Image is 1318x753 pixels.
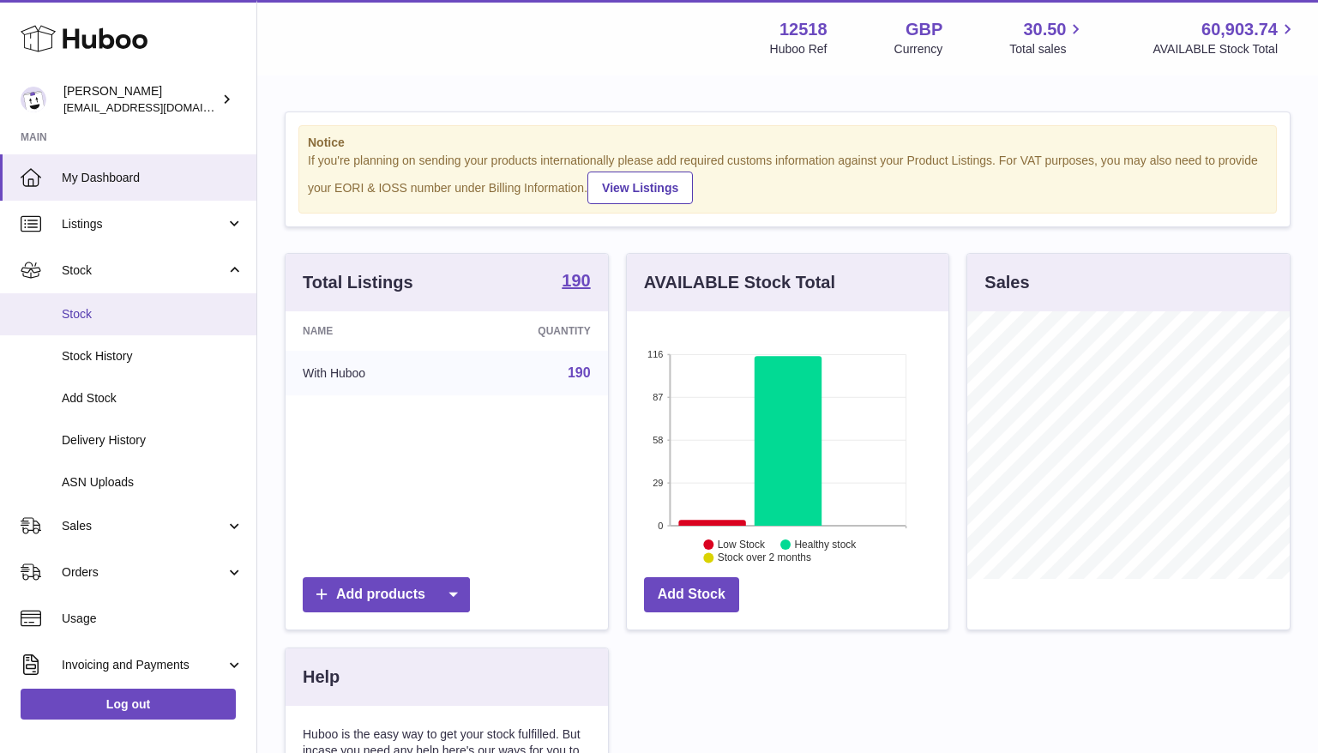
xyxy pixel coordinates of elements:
img: caitlin@fancylamp.co [21,87,46,112]
span: Total sales [1009,41,1086,57]
td: With Huboo [286,351,455,395]
strong: Notice [308,135,1267,151]
text: 0 [658,521,663,531]
strong: 12518 [779,18,828,41]
h3: Sales [984,271,1029,294]
span: Listings [62,216,226,232]
span: Stock [62,262,226,279]
a: Add products [303,577,470,612]
div: If you're planning on sending your products internationally please add required customs informati... [308,153,1267,204]
span: ASN Uploads [62,474,244,491]
text: 29 [653,478,663,488]
a: 60,903.74 AVAILABLE Stock Total [1152,18,1297,57]
span: My Dashboard [62,170,244,186]
div: Currency [894,41,943,57]
text: Healthy stock [794,539,857,551]
a: 190 [568,365,591,380]
strong: 190 [562,272,590,289]
span: Stock History [62,348,244,364]
span: Sales [62,518,226,534]
a: Add Stock [644,577,739,612]
strong: GBP [906,18,942,41]
text: Stock over 2 months [718,552,811,564]
text: 116 [647,349,663,359]
span: Delivery History [62,432,244,449]
h3: AVAILABLE Stock Total [644,271,835,294]
th: Name [286,311,455,351]
span: 60,903.74 [1201,18,1278,41]
a: View Listings [587,172,693,204]
span: [EMAIL_ADDRESS][DOMAIN_NAME] [63,100,252,114]
span: AVAILABLE Stock Total [1152,41,1297,57]
span: Invoicing and Payments [62,657,226,673]
th: Quantity [455,311,608,351]
text: 87 [653,392,663,402]
span: Usage [62,611,244,627]
div: Huboo Ref [770,41,828,57]
text: 58 [653,435,663,445]
a: 190 [562,272,590,292]
span: 30.50 [1023,18,1066,41]
span: Stock [62,306,244,322]
a: Log out [21,689,236,720]
text: Low Stock [718,539,766,551]
h3: Total Listings [303,271,413,294]
a: 30.50 Total sales [1009,18,1086,57]
h3: Help [303,666,340,689]
span: Orders [62,564,226,581]
span: Add Stock [62,390,244,407]
div: [PERSON_NAME] [63,83,218,116]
